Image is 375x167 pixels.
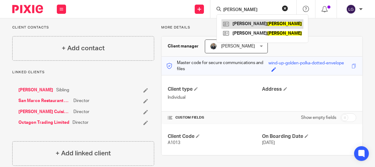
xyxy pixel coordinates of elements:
a: Octagon Trading Limited [18,120,69,126]
a: [PERSON_NAME] [18,87,53,93]
span: Director [72,120,88,126]
h4: Client type [168,86,262,93]
img: Pixie [12,5,43,13]
img: svg%3E [346,4,356,14]
h4: Client Code [168,133,262,140]
a: San Marco Restaurant Ltd. [18,98,70,104]
p: Master code for secure communications and files [166,60,268,72]
button: Clear [282,5,288,11]
a: [PERSON_NAME] Cuisine Ltd. [18,109,70,115]
p: Linked clients [12,70,154,75]
label: Show empty fields [301,115,336,121]
span: [PERSON_NAME] [221,44,255,48]
span: [DATE] [262,141,275,145]
input: Search [223,7,278,13]
img: Headshot.jpg [210,43,217,50]
p: Individual [168,94,262,101]
h3: Client manager [168,43,199,49]
h4: On Boarding Date [262,133,356,140]
h4: + Add contact [62,44,105,53]
span: Sibling [56,87,69,93]
p: Client contacts [12,25,154,30]
div: wind-up-golden-polka-dotted-envelope [268,60,344,67]
h4: Address [262,86,356,93]
span: Director [73,98,89,104]
span: A1013 [168,141,180,145]
h4: CUSTOM FIELDS [168,115,262,120]
span: Director [73,109,89,115]
h4: + Add linked client [56,149,111,158]
p: More details [161,25,363,30]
